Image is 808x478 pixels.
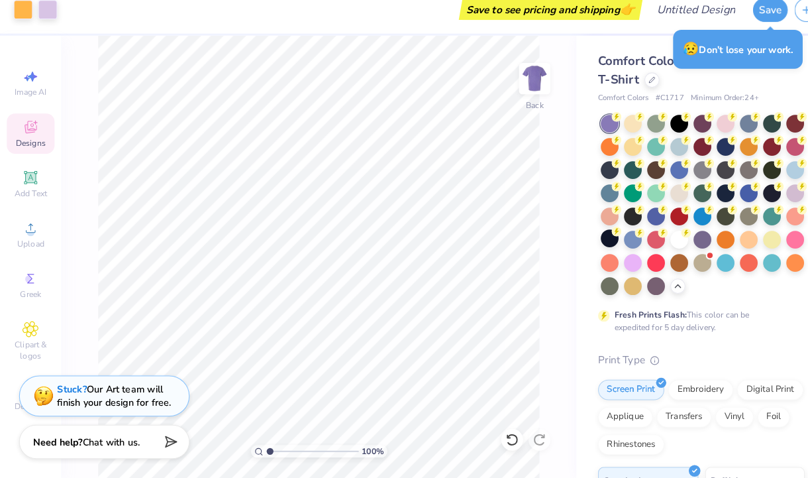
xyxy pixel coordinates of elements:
div: Don’t lose your work. [654,43,780,81]
div: Save to see pricing and shipping [449,13,621,33]
strong: Fresh Prints Flash: [597,314,667,325]
span: Comfort Colors [581,103,630,115]
div: Transfers [638,409,691,429]
div: Back [511,110,528,122]
span: # C1717 [636,103,664,115]
span: Image AI [15,98,46,109]
span: 100 % [352,446,373,458]
div: Embroidery [649,383,712,402]
span: 😥 [663,53,679,70]
span: Greek [20,294,40,305]
div: Print Type [581,356,782,371]
span: Minimum Order: 24 + [671,103,737,115]
div: Foil [736,409,767,429]
div: Rhinestones [581,436,645,455]
div: Vinyl [695,409,732,429]
span: Upload [17,245,43,256]
img: Back [506,77,532,103]
span: Chat with us. [80,437,136,449]
span: Add Text [14,196,46,207]
div: Digital Print [716,383,780,402]
div: Applique [581,409,634,429]
span: Decorate [14,403,46,414]
input: Untitled Design [627,10,725,36]
strong: Need help? [32,437,80,449]
button: Save [731,12,765,35]
div: This color can be expedited for 5 day delivery. [597,314,760,337]
span: Comfort Colors Adult Heavyweight T-Shirt [581,65,778,99]
span: 👉 [602,15,617,30]
strong: Stuck? [56,386,84,398]
span: Clipart & logos [7,343,53,365]
div: Our Art team will finish your design for free. [56,386,166,411]
div: Screen Print [581,383,645,402]
span: Designs [15,147,44,158]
